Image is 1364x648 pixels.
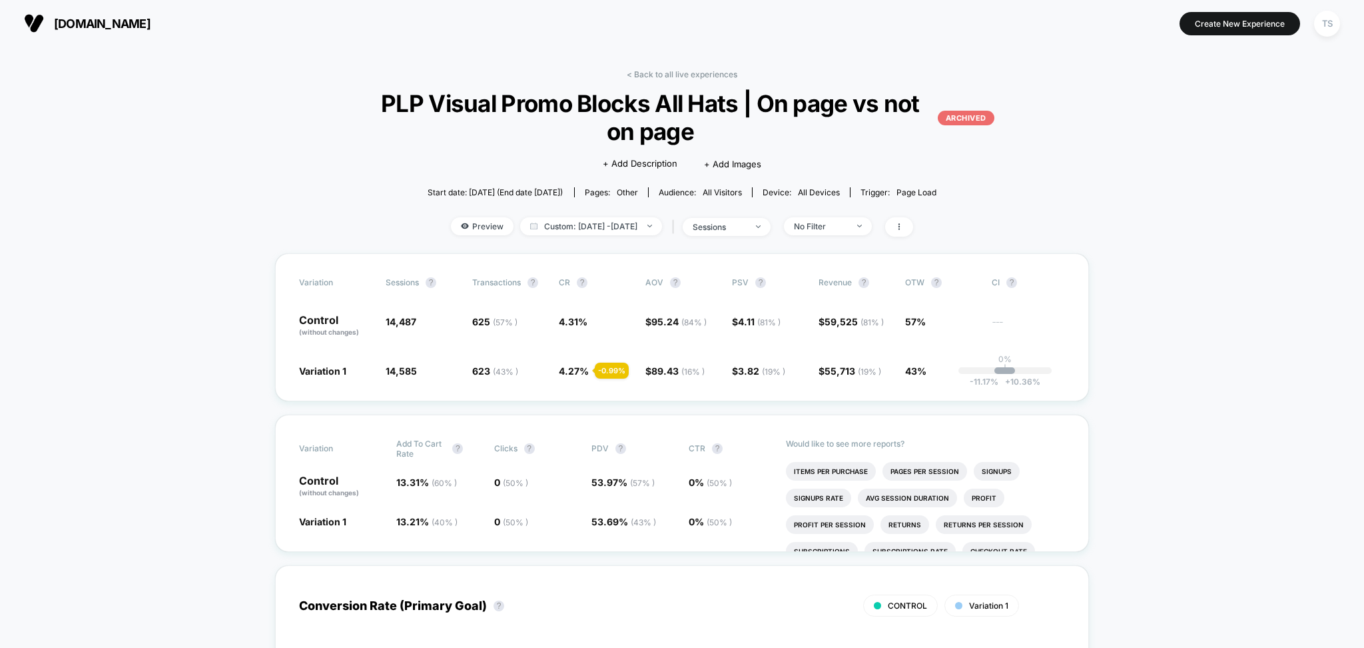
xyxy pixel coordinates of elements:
span: Add To Cart Rate [396,439,446,459]
span: other [617,187,638,197]
li: Pages Per Session [882,462,967,481]
span: ( 57 % ) [630,478,655,488]
button: ? [712,443,723,454]
span: 57% [905,316,926,327]
span: PSV [732,277,749,287]
li: Signups [974,462,1020,481]
div: TS [1314,11,1340,37]
span: Custom: [DATE] - [DATE] [520,217,662,235]
span: all devices [798,187,840,197]
span: CTR [689,443,705,453]
span: 10.36 % [998,377,1040,387]
li: Subscriptions Rate [864,542,956,561]
span: ( 19 % ) [858,367,881,377]
span: 13.21 % [396,516,458,527]
li: Avg Session Duration [858,489,957,507]
span: Variation [299,277,372,288]
button: ? [1006,277,1017,288]
span: PLP Visual Promo Blocks All Hats | On page vs not on page [370,89,994,145]
button: ? [858,277,869,288]
span: ( 50 % ) [707,478,732,488]
span: 0 % [689,516,732,527]
span: ( 19 % ) [762,367,785,377]
li: Returns Per Session [936,515,1032,534]
button: TS [1310,10,1344,37]
span: PDV [591,443,609,453]
span: + [1005,377,1010,387]
span: ( 81 % ) [757,317,781,327]
span: $ [732,316,781,327]
button: ? [452,443,463,454]
span: 4.11 [738,316,781,327]
span: ( 43 % ) [631,517,656,527]
p: 0% [998,354,1012,364]
button: ? [494,601,504,611]
span: 0 % [689,477,732,488]
span: [DOMAIN_NAME] [54,17,151,31]
span: 13.31 % [396,477,457,488]
span: + Add Description [603,157,677,171]
span: CONTROL [888,601,927,611]
span: ( 57 % ) [493,317,517,327]
span: Revenue [819,277,852,287]
li: Subscriptions [786,542,858,561]
p: Control [299,475,383,498]
button: ? [670,277,681,288]
span: 4.31 % [559,316,587,327]
span: Clicks [494,443,517,453]
div: - 0.99 % [595,363,629,379]
span: Variation 1 [299,365,346,377]
span: 59,525 [825,316,884,327]
span: CI [992,277,1065,288]
button: ? [524,443,535,454]
li: Profit [964,489,1004,507]
span: (without changes) [299,328,359,336]
div: Audience: [659,187,742,197]
span: OTW [905,277,978,288]
span: $ [732,365,785,377]
li: Signups Rate [786,489,851,507]
li: Profit Per Session [786,515,874,534]
span: ( 16 % ) [681,367,705,377]
p: Would like to see more reports? [786,439,1065,449]
button: ? [615,443,626,454]
button: ? [577,277,587,288]
span: 55,713 [825,365,881,377]
span: ( 50 % ) [503,517,528,527]
span: Device: [752,187,850,197]
span: 0 [494,516,528,527]
button: Create New Experience [1180,12,1300,35]
button: ? [755,277,766,288]
button: ? [527,277,538,288]
span: Transactions [472,277,521,287]
div: sessions [693,222,746,232]
img: end [647,225,652,227]
span: Variation 1 [299,516,346,527]
img: end [857,225,862,227]
button: ? [931,277,942,288]
span: 43% [905,365,926,377]
span: Variation [299,439,372,459]
p: ARCHIVED [938,111,994,125]
span: $ [645,365,705,377]
span: ( 60 % ) [432,478,457,488]
span: Preview [451,217,513,235]
span: -11.17 % [970,377,998,387]
span: 0 [494,477,528,488]
span: CR [559,277,570,287]
span: 53.69 % [591,516,656,527]
span: 14,585 [386,365,417,377]
span: ( 50 % ) [707,517,732,527]
span: Start date: [DATE] (End date [DATE]) [428,187,563,197]
span: 95.24 [651,316,707,327]
p: Control [299,315,372,337]
div: Pages: [585,187,638,197]
span: ( 43 % ) [493,367,518,377]
li: Checkout Rate [962,542,1035,561]
img: calendar [530,223,537,229]
span: Variation 1 [969,601,1008,611]
span: ( 81 % ) [860,317,884,327]
div: No Filter [794,221,847,231]
img: end [756,225,761,228]
span: 89.43 [651,365,705,377]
